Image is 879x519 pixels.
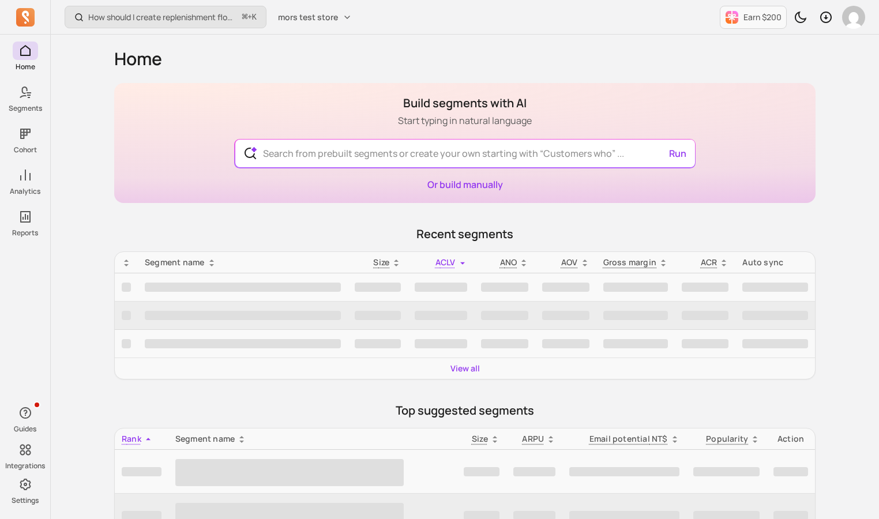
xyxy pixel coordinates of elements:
[122,311,131,320] span: ‌
[569,467,679,476] span: ‌
[242,11,257,23] span: +
[603,283,668,292] span: ‌
[542,339,589,348] span: ‌
[472,433,488,444] span: Size
[10,187,40,196] p: Analytics
[252,13,257,22] kbd: K
[664,142,691,165] button: Run
[271,7,359,28] button: mors test store
[14,424,36,434] p: Guides
[561,257,578,268] p: AOV
[464,467,499,476] span: ‌
[701,257,718,268] p: ACR
[481,283,529,292] span: ‌
[542,311,589,320] span: ‌
[12,228,38,238] p: Reports
[65,6,266,28] button: How should I create replenishment flows?⌘+K
[693,467,760,476] span: ‌
[242,10,248,25] kbd: ⌘
[589,433,668,445] p: Email potential NT$
[9,104,42,113] p: Segments
[481,339,529,348] span: ‌
[122,433,141,444] span: Rank
[355,283,401,292] span: ‌
[513,467,556,476] span: ‌
[742,339,808,348] span: ‌
[742,257,808,268] div: Auto sync
[14,145,37,155] p: Cohort
[542,283,589,292] span: ‌
[450,363,480,374] a: View all
[122,339,131,348] span: ‌
[415,339,467,348] span: ‌
[175,433,450,445] div: Segment name
[114,403,816,419] p: Top suggested segments
[500,257,517,268] span: ANO
[742,283,808,292] span: ‌
[13,401,38,436] button: Guides
[114,226,816,242] p: Recent segments
[742,311,808,320] span: ‌
[682,311,728,320] span: ‌
[145,257,341,268] div: Segment name
[16,62,35,72] p: Home
[773,467,808,476] span: ‌
[355,339,401,348] span: ‌
[603,257,657,268] p: Gross margin
[682,283,728,292] span: ‌
[398,114,532,127] p: Start typing in natural language
[145,283,341,292] span: ‌
[145,311,341,320] span: ‌
[114,48,816,69] h1: Home
[373,257,389,268] span: Size
[720,6,787,29] button: Earn $200
[435,257,456,268] span: ACLV
[427,178,503,191] a: Or build manually
[355,311,401,320] span: ‌
[481,311,529,320] span: ‌
[145,339,341,348] span: ‌
[522,433,544,445] p: ARPU
[88,12,238,23] p: How should I create replenishment flows?
[5,461,45,471] p: Integrations
[706,433,748,445] p: Popularity
[122,467,161,476] span: ‌
[175,459,404,486] span: ‌
[789,6,812,29] button: Toggle dark mode
[415,311,467,320] span: ‌
[254,140,677,167] input: Search from prebuilt segments or create your own starting with “Customers who” ...
[743,12,782,23] p: Earn $200
[842,6,865,29] img: avatar
[682,339,728,348] span: ‌
[415,283,467,292] span: ‌
[773,433,808,445] div: Action
[398,95,532,111] h1: Build segments with AI
[12,496,39,505] p: Settings
[603,311,668,320] span: ‌
[278,12,338,23] span: mors test store
[603,339,668,348] span: ‌
[122,283,131,292] span: ‌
